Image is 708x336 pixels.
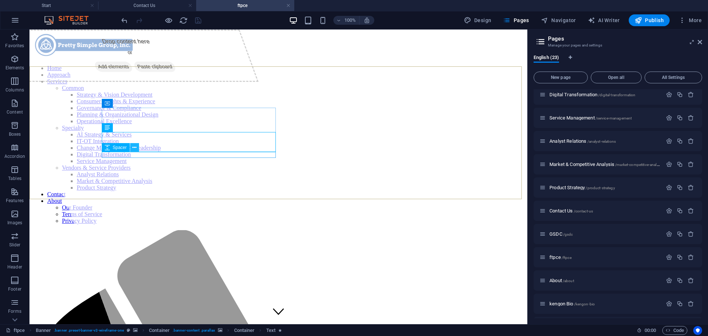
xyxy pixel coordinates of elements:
[113,145,127,150] span: Spacer
[574,302,595,306] span: /kengon-bio
[549,278,574,283] span: Click to open page
[688,277,694,284] div: Remove
[688,208,694,214] div: Remove
[666,184,672,191] div: Settings
[503,17,529,24] span: Pages
[64,32,104,42] span: Add elements
[500,14,532,26] button: Pages
[218,328,222,332] i: This element contains a background
[266,326,275,335] span: Click to select. Double-click to edit
[598,93,635,97] span: /digital-transformation
[549,185,615,190] span: Click to open page
[547,92,662,97] div: Digital Transformation/digital-transformation
[333,16,360,25] button: 100%
[133,328,138,332] i: This element contains a background
[5,43,24,49] p: Favorites
[562,256,572,260] span: /ftpce
[677,161,683,167] div: Duplicate
[164,16,173,25] button: Click here to leave preview mode and continue editing
[648,75,699,80] span: All Settings
[464,17,492,24] span: Design
[677,184,683,191] div: Duplicate
[344,16,356,25] h6: 100%
[120,16,129,25] i: Undo: Change pages (Ctrl+Z)
[666,254,672,260] div: Settings
[650,328,651,333] span: :
[179,16,188,25] button: reload
[677,115,683,121] div: Duplicate
[98,1,196,10] h4: Contact Us
[8,308,21,314] p: Forms
[547,185,662,190] div: Product Strategy/product-strategy
[677,138,683,144] div: Duplicate
[594,75,638,80] span: Open all
[637,326,656,335] h6: Session time
[6,65,24,71] p: Elements
[677,91,683,98] div: Duplicate
[693,326,702,335] button: Usercentrics
[547,301,662,306] div: kengon Bio/kengon-bio
[8,176,21,181] p: Tables
[645,72,702,83] button: All Settings
[534,72,588,83] button: New page
[615,163,663,167] span: /market-competitive-analysis
[587,139,616,143] span: /analyst-relations
[588,17,620,24] span: AI Writer
[278,328,282,332] i: Element contains an animation
[591,72,642,83] button: Open all
[688,184,694,191] div: Remove
[127,328,130,332] i: This element is a customizable preset
[461,14,494,26] button: Design
[549,115,632,121] span: Service Management
[549,254,572,260] span: Click to open page
[678,17,702,24] span: More
[629,14,670,26] button: Publish
[120,16,129,25] button: undo
[688,161,694,167] div: Remove
[179,16,188,25] i: Reload page
[9,131,21,137] p: Boxes
[676,14,705,26] button: More
[574,209,593,213] span: /contact-us
[677,231,683,237] div: Duplicate
[596,116,632,120] span: /service-management
[688,301,694,307] div: Remove
[7,264,22,270] p: Header
[549,231,573,237] span: Click to open page
[364,17,370,24] i: On resize automatically adjust zoom level to fit chosen device.
[563,279,574,283] span: /about
[662,326,687,335] button: Code
[36,326,282,335] nav: breadcrumb
[547,255,662,260] div: ftpce/ftpce
[666,277,672,284] div: Settings
[9,242,21,248] p: Slider
[547,162,662,167] div: Market & Competitive Analysis/market-competitive-analysis
[547,139,662,143] div: Analyst Relations/analyst-relations
[688,138,694,144] div: Remove
[534,55,702,69] div: Language Tabs
[645,326,656,335] span: 00 00
[547,115,662,120] div: Service Management/service-management
[549,162,663,167] span: Click to open page
[7,220,22,226] p: Images
[549,138,616,144] span: Click to open page
[537,75,584,80] span: New page
[666,326,684,335] span: Code
[677,301,683,307] div: Duplicate
[54,326,124,335] span: . banner .preset-banner-v3-wireframe-one
[541,17,576,24] span: Navigator
[585,14,623,26] button: AI Writer
[666,161,672,167] div: Settings
[548,35,702,42] h2: Pages
[6,198,24,204] p: Features
[688,231,694,237] div: Remove
[549,301,595,306] span: Click to open page
[7,109,23,115] p: Content
[548,42,687,49] h3: Manage your pages and settings
[666,115,672,121] div: Settings
[549,92,635,97] span: Digital Transformation
[547,232,662,236] div: GSDC/gsdc
[534,53,559,63] span: English (23)
[563,232,573,236] span: /gsdc
[234,326,255,335] span: Click to select. Double-click to edit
